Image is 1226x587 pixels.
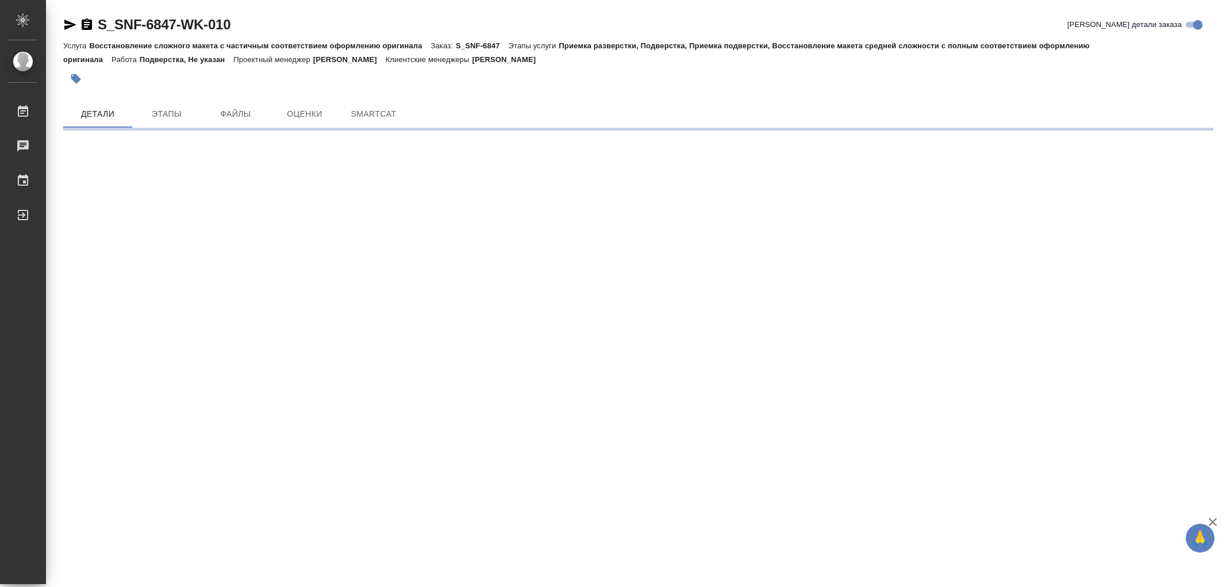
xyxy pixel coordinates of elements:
p: Приемка разверстки, Подверстка, Приемка подверстки, Восстановление макета средней сложности с пол... [63,41,1090,64]
p: Подверстка, Не указан [140,55,234,64]
button: Скопировать ссылку [80,18,94,32]
p: S_SNF-6847 [456,41,509,50]
span: 🙏 [1190,526,1210,550]
span: SmartCat [346,107,401,121]
p: Заказ: [431,41,456,50]
button: Скопировать ссылку для ЯМессенджера [63,18,77,32]
p: Клиентские менеджеры [386,55,472,64]
span: Этапы [139,107,194,121]
button: Добавить тэг [63,66,89,91]
p: Услуга [63,41,89,50]
p: [PERSON_NAME] [313,55,386,64]
p: Этапы услуги [509,41,559,50]
span: Файлы [208,107,263,121]
p: Работа [112,55,140,64]
span: Детали [70,107,125,121]
p: Восстановление сложного макета с частичным соответствием оформлению оригинала [89,41,431,50]
span: Оценки [277,107,332,121]
a: S_SNF-6847-WK-010 [98,17,230,32]
p: [PERSON_NAME] [472,55,544,64]
button: 🙏 [1186,524,1215,553]
span: [PERSON_NAME] детали заказа [1067,19,1182,30]
p: Проектный менеджер [233,55,313,64]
